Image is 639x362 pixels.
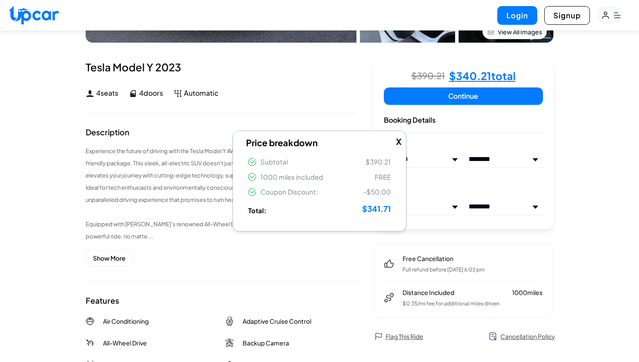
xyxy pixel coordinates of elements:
[86,317,94,325] img: Air Conditioning
[184,88,219,98] span: Automatic
[86,128,356,136] div: Description
[86,297,356,305] div: Features
[86,249,133,267] button: Show More
[403,266,485,273] p: Full refund before [DATE] 6:02 pm
[384,87,543,105] button: Continue
[248,172,323,182] span: 1000 miles included
[403,300,542,307] p: $ 0.35 /mi fee for additional miles driven
[362,202,391,216] span: $341.71
[103,317,149,325] span: Air Conditioning
[9,6,59,24] img: Upcar Logo
[86,60,356,74] div: Tesla Model Y 2023
[449,70,516,81] h4: $ 340.21 total
[403,288,454,297] span: Distance Included
[248,187,318,197] span: Coupon Discount:
[225,339,234,347] img: Backup Camera
[498,27,542,36] span: View All Images
[366,157,391,167] span: $390.21
[225,317,234,325] img: Adaptive Cruise Control
[411,71,445,80] span: $390.21
[512,288,542,297] span: 1000 miles
[248,206,266,216] span: Total:
[243,317,311,325] span: Adaptive Cruise Control
[375,172,391,182] span: FREE
[403,254,485,263] span: Free Cancellation
[86,145,356,242] p: Experience the future of driving with the Tesla Model Y AWD, where innovation meets luxury in an ...
[497,6,537,25] button: Login
[386,332,423,341] span: Flag This Ride
[452,157,458,163] img: preview.png
[483,24,547,39] button: View All Images
[384,115,436,125] span: Booking Details
[452,204,458,210] img: preview.png
[248,157,288,167] span: Subtotal
[86,339,94,347] img: All-Wheel Drive
[396,135,402,148] button: X
[243,339,289,347] span: Backup Camera
[384,187,543,195] h3: End
[246,137,393,148] h2: Price breakdown
[96,88,118,98] span: 4 seats
[139,88,163,98] span: 4 doors
[363,187,391,197] span: -$50.00
[500,332,555,341] span: Cancellation Policy
[103,339,147,347] span: All-Wheel Drive
[384,139,543,148] h3: Start
[544,6,590,25] button: Signup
